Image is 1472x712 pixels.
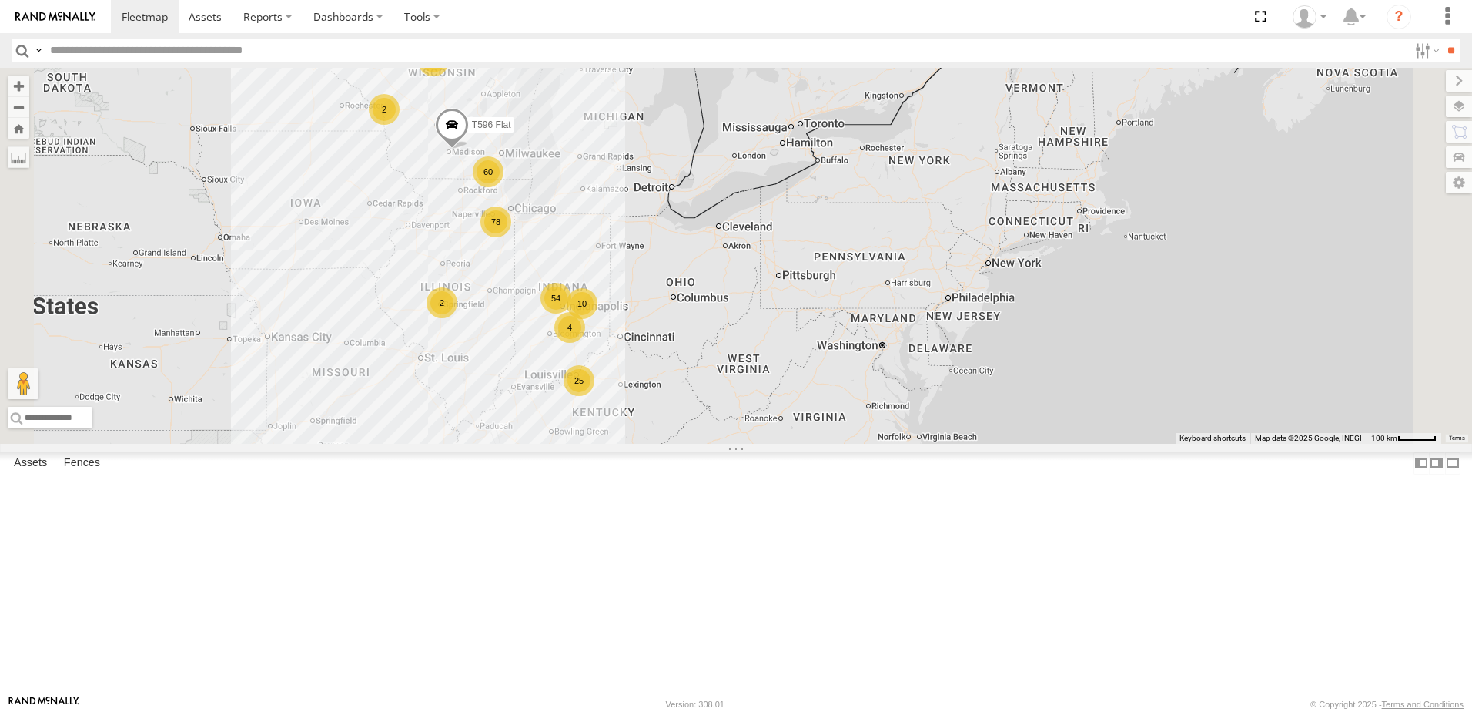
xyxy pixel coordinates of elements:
[1429,452,1444,475] label: Dock Summary Table to the Right
[1387,5,1411,29] i: ?
[8,118,29,139] button: Zoom Home
[1409,39,1442,62] label: Search Filter Options
[56,452,108,474] label: Fences
[1367,433,1441,444] button: Map Scale: 100 km per 47 pixels
[1255,434,1362,442] span: Map data ©2025 Google, INEGI
[473,156,503,187] div: 60
[15,12,95,22] img: rand-logo.svg
[564,365,594,396] div: 25
[1179,433,1246,444] button: Keyboard shortcuts
[8,96,29,118] button: Zoom out
[8,76,29,96] button: Zoom in
[666,700,724,709] div: Version: 308.01
[472,120,511,131] span: T596 Flat
[8,146,29,168] label: Measure
[369,94,400,125] div: 2
[1382,700,1464,709] a: Terms and Conditions
[1287,5,1332,29] div: Robert Fiumefreddo
[1371,434,1397,442] span: 100 km
[6,452,55,474] label: Assets
[1449,435,1465,442] a: Terms (opens in new tab)
[427,287,457,318] div: 2
[1445,452,1460,475] label: Hide Summary Table
[554,312,585,343] div: 4
[480,207,511,237] div: 78
[1310,700,1464,709] div: © Copyright 2025 -
[1446,172,1472,193] label: Map Settings
[1413,452,1429,475] label: Dock Summary Table to the Left
[567,288,597,319] div: 10
[8,697,79,712] a: Visit our Website
[32,39,45,62] label: Search Query
[540,283,571,314] div: 54
[8,368,38,399] button: Drag Pegman onto the map to open Street View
